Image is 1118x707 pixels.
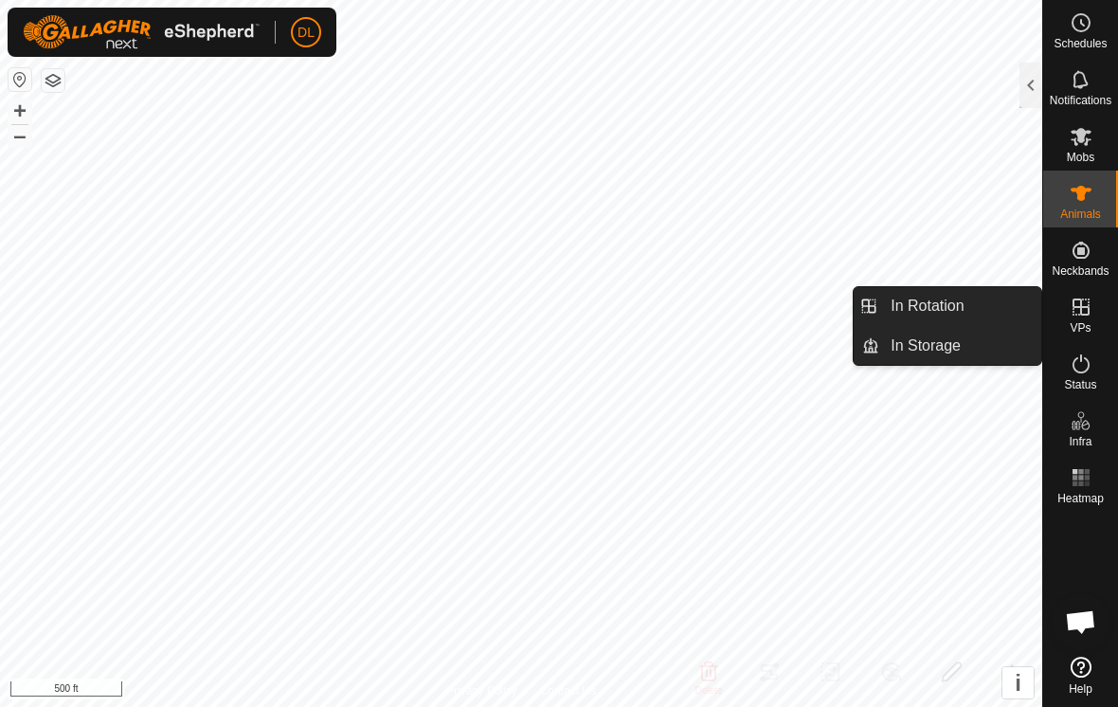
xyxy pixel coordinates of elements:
[9,100,31,122] button: +
[42,69,64,92] button: Map Layers
[1060,208,1101,220] span: Animals
[1002,667,1034,698] button: i
[854,327,1041,365] li: In Storage
[1015,670,1021,696] span: i
[298,23,315,43] span: DL
[879,327,1041,365] a: In Storage
[23,15,260,49] img: Gallagher Logo
[1043,649,1118,702] a: Help
[446,682,517,699] a: Privacy Policy
[854,287,1041,325] li: In Rotation
[1054,38,1107,49] span: Schedules
[879,287,1041,325] a: In Rotation
[891,295,964,317] span: In Rotation
[9,68,31,91] button: Reset Map
[1057,493,1104,504] span: Heatmap
[1070,322,1091,334] span: VPs
[1069,436,1091,447] span: Infra
[1064,379,1096,390] span: Status
[1067,152,1094,163] span: Mobs
[1052,265,1109,277] span: Neckbands
[1050,95,1111,106] span: Notifications
[1069,683,1092,695] span: Help
[9,124,31,147] button: –
[891,335,961,357] span: In Storage
[540,682,596,699] a: Contact Us
[1053,593,1109,650] div: Open chat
